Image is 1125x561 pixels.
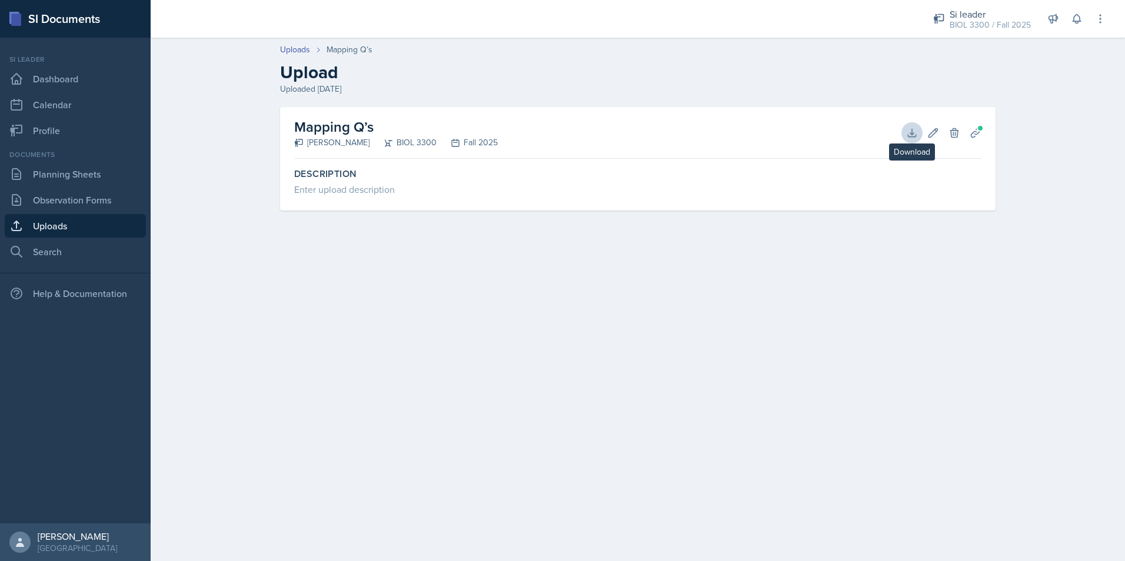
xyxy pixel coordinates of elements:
div: Fall 2025 [437,136,498,149]
div: [PERSON_NAME] [294,136,370,149]
div: Mapping Q’s [327,44,372,56]
div: Si leader [950,7,1031,21]
div: Enter upload description [294,182,981,196]
div: Uploaded [DATE] [280,83,996,95]
button: Download [901,122,923,143]
h2: Upload [280,62,996,83]
div: Documents [5,149,146,160]
div: [GEOGRAPHIC_DATA] [38,542,117,554]
a: Planning Sheets [5,162,146,186]
div: BIOL 3300 / Fall 2025 [950,19,1031,31]
h2: Mapping Q’s [294,116,498,138]
a: Dashboard [5,67,146,91]
a: Profile [5,119,146,142]
a: Uploads [5,214,146,238]
a: Search [5,240,146,263]
div: Si leader [5,54,146,65]
div: Help & Documentation [5,282,146,305]
label: Description [294,168,981,180]
a: Observation Forms [5,188,146,212]
div: BIOL 3300 [370,136,437,149]
div: [PERSON_NAME] [38,530,117,542]
a: Uploads [280,44,310,56]
a: Calendar [5,93,146,116]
